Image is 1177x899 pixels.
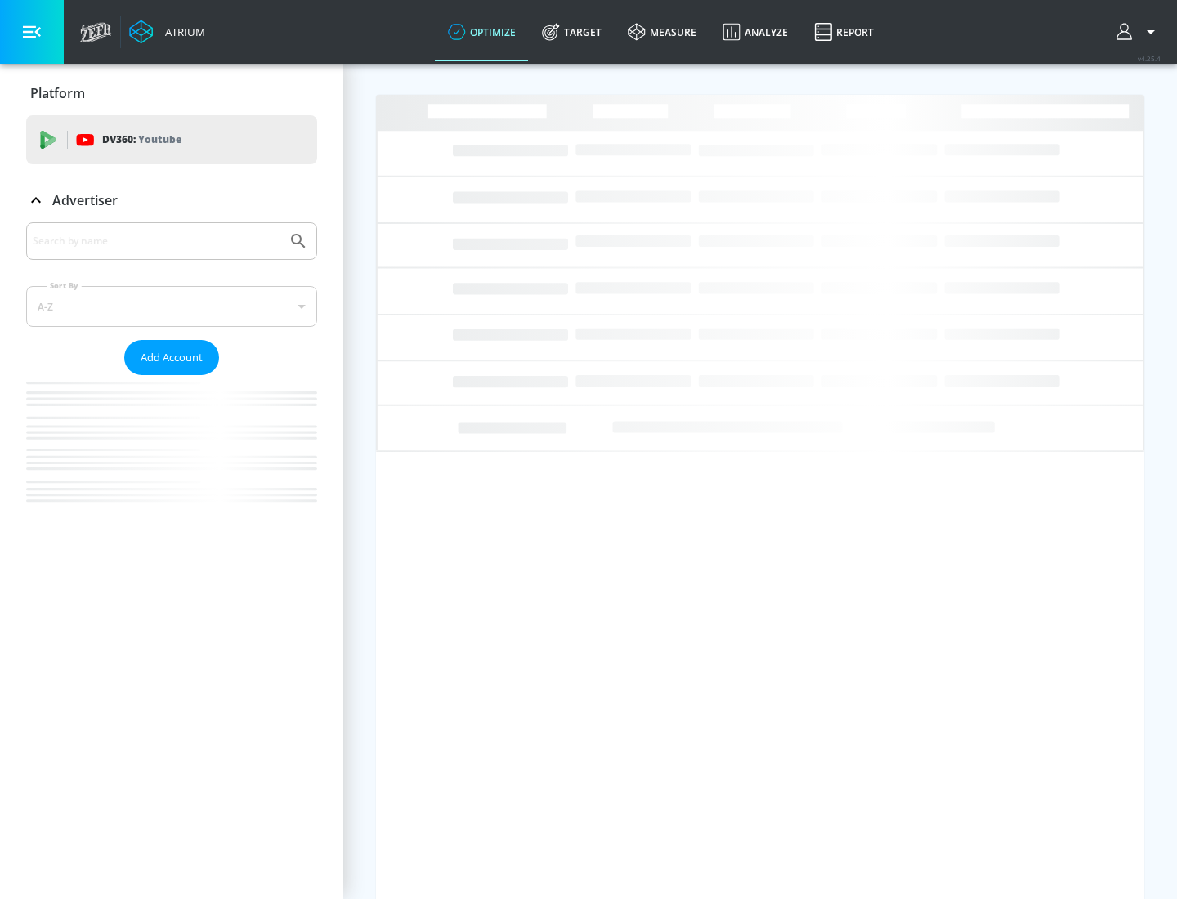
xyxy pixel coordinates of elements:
a: measure [615,2,709,61]
span: Add Account [141,348,203,367]
nav: list of Advertiser [26,375,317,534]
a: Report [801,2,887,61]
p: DV360: [102,131,181,149]
p: Platform [30,84,85,102]
div: Advertiser [26,222,317,534]
a: Analyze [709,2,801,61]
label: Sort By [47,280,82,291]
a: Atrium [129,20,205,44]
input: Search by name [33,230,280,252]
div: A-Z [26,286,317,327]
p: Youtube [138,131,181,148]
div: Advertiser [26,177,317,223]
div: DV360: Youtube [26,115,317,164]
a: optimize [435,2,529,61]
div: Atrium [159,25,205,39]
p: Advertiser [52,191,118,209]
span: v 4.25.4 [1138,54,1161,63]
button: Add Account [124,340,219,375]
a: Target [529,2,615,61]
div: Platform [26,70,317,116]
